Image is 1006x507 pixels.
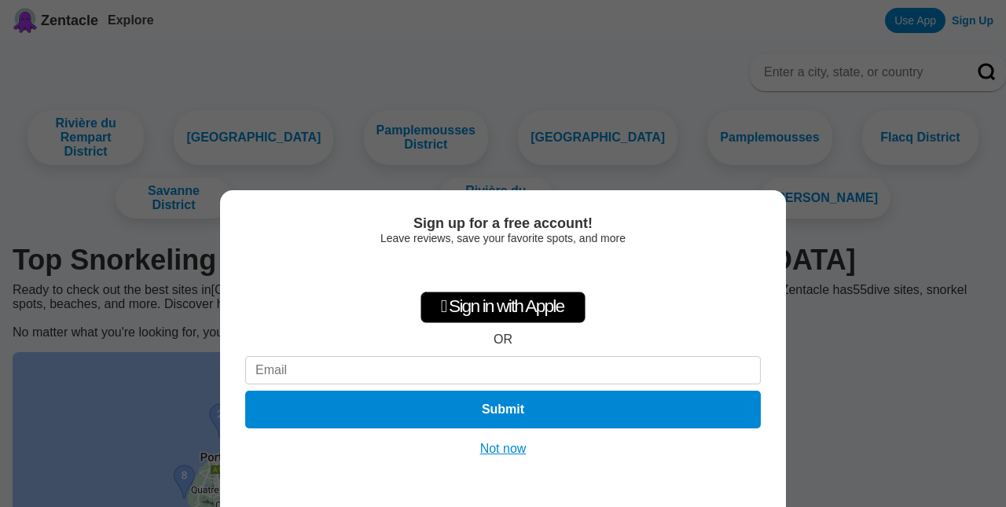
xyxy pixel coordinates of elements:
[475,441,531,457] button: Not now
[431,252,575,287] div: Sign in with Google. Opens in new tab
[423,252,583,287] iframe: Sign in with Google Button
[245,356,761,384] input: Email
[494,332,512,347] div: OR
[420,292,586,323] div: Sign in with Apple
[245,232,761,244] div: Leave reviews, save your favorite spots, and more
[245,391,761,428] button: Submit
[245,215,761,232] div: Sign up for a free account!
